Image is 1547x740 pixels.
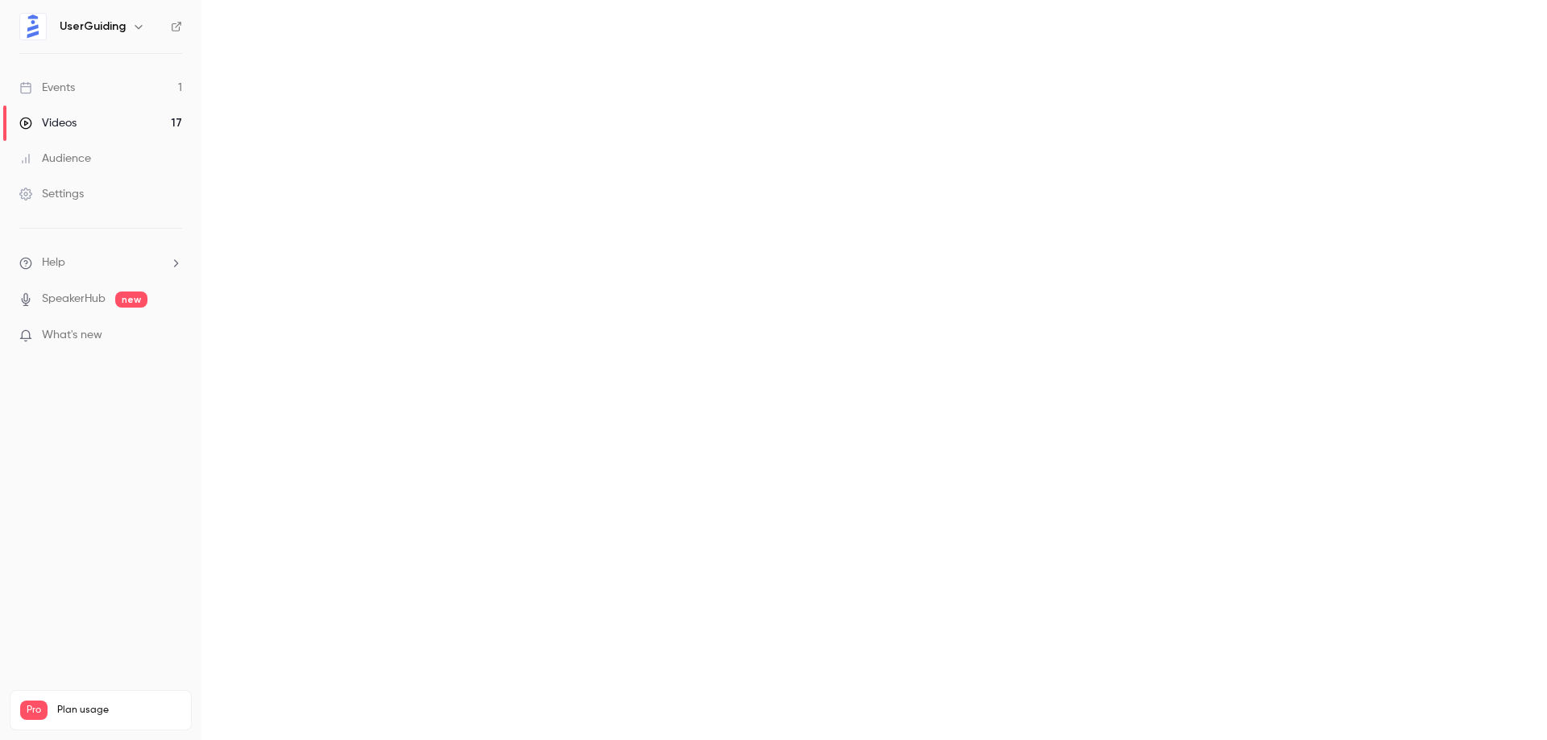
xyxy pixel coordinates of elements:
[19,186,84,202] div: Settings
[19,254,182,271] li: help-dropdown-opener
[19,115,77,131] div: Videos
[20,701,48,720] span: Pro
[19,151,91,167] div: Audience
[42,254,65,271] span: Help
[60,19,126,35] h6: UserGuiding
[42,327,102,344] span: What's new
[20,14,46,39] img: UserGuiding
[57,704,181,717] span: Plan usage
[19,80,75,96] div: Events
[42,291,106,308] a: SpeakerHub
[115,291,147,308] span: new
[163,329,182,343] iframe: Noticeable Trigger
